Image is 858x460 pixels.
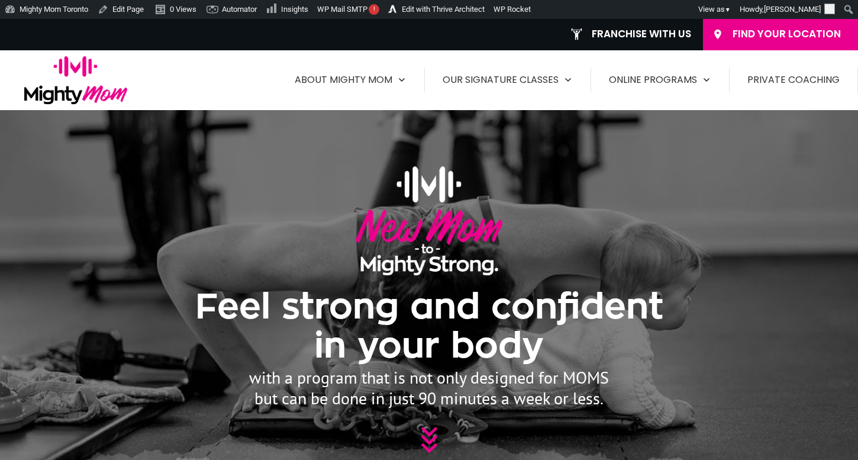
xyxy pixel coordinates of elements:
span: Online Programs [609,70,697,89]
a: Find Your Location [703,19,858,50]
img: logo-mighty-mom-full [24,56,127,104]
span: Find Your Location [733,28,849,41]
span: About Mighty Mom [295,70,392,89]
a: Our Signature Classes [443,70,573,89]
a: Franchise With Us [570,19,691,50]
span: ! [369,4,379,15]
h1: Feel strong and confident in your body [185,288,673,366]
span: ▼ [725,6,731,14]
p: with a program that is not only designed for MOMS but can be done in just 90 minutes a week or less. [247,367,611,423]
span: Our Signature Classes [443,70,559,89]
a: Online Programs [609,70,711,89]
img: logo-Mighty-Mom-2.1 [356,166,502,275]
span: Franchise With Us [592,28,691,41]
span: [PERSON_NAME] [764,5,821,14]
a: About Mighty Mom [295,70,407,89]
a: Private Coaching [747,70,840,89]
